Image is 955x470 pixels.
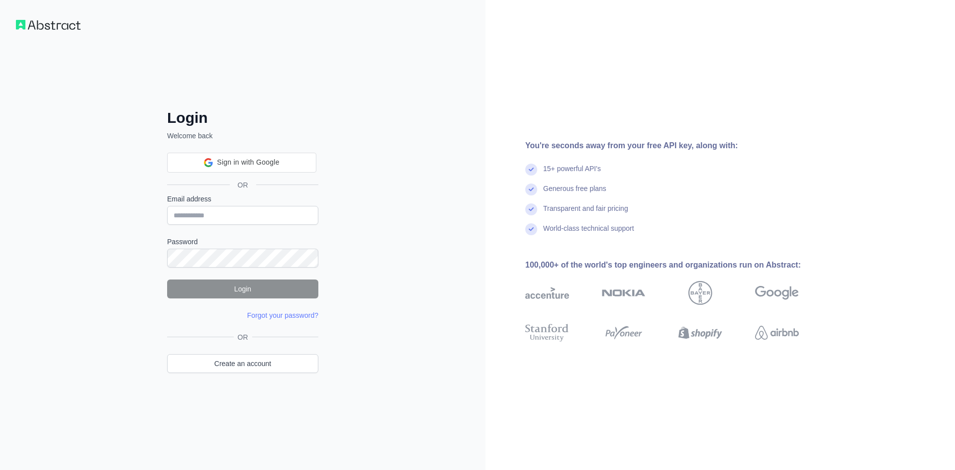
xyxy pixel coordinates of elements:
[167,153,316,173] div: Sign in with Google
[167,280,318,298] button: Login
[234,332,252,342] span: OR
[678,322,722,344] img: shopify
[230,180,256,190] span: OR
[167,194,318,204] label: Email address
[543,223,634,243] div: World-class technical support
[543,184,606,203] div: Generous free plans
[688,281,712,305] img: bayer
[602,322,646,344] img: payoneer
[755,322,799,344] img: airbnb
[167,354,318,373] a: Create an account
[602,281,646,305] img: nokia
[247,311,318,319] a: Forgot your password?
[543,203,628,223] div: Transparent and fair pricing
[525,164,537,176] img: check mark
[525,184,537,195] img: check mark
[525,203,537,215] img: check mark
[217,157,279,168] span: Sign in with Google
[167,131,318,141] p: Welcome back
[525,281,569,305] img: accenture
[543,164,601,184] div: 15+ powerful API's
[167,109,318,127] h2: Login
[525,322,569,344] img: stanford university
[755,281,799,305] img: google
[525,259,831,271] div: 100,000+ of the world's top engineers and organizations run on Abstract:
[525,223,537,235] img: check mark
[16,20,81,30] img: Workflow
[525,140,831,152] div: You're seconds away from your free API key, along with:
[167,237,318,247] label: Password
